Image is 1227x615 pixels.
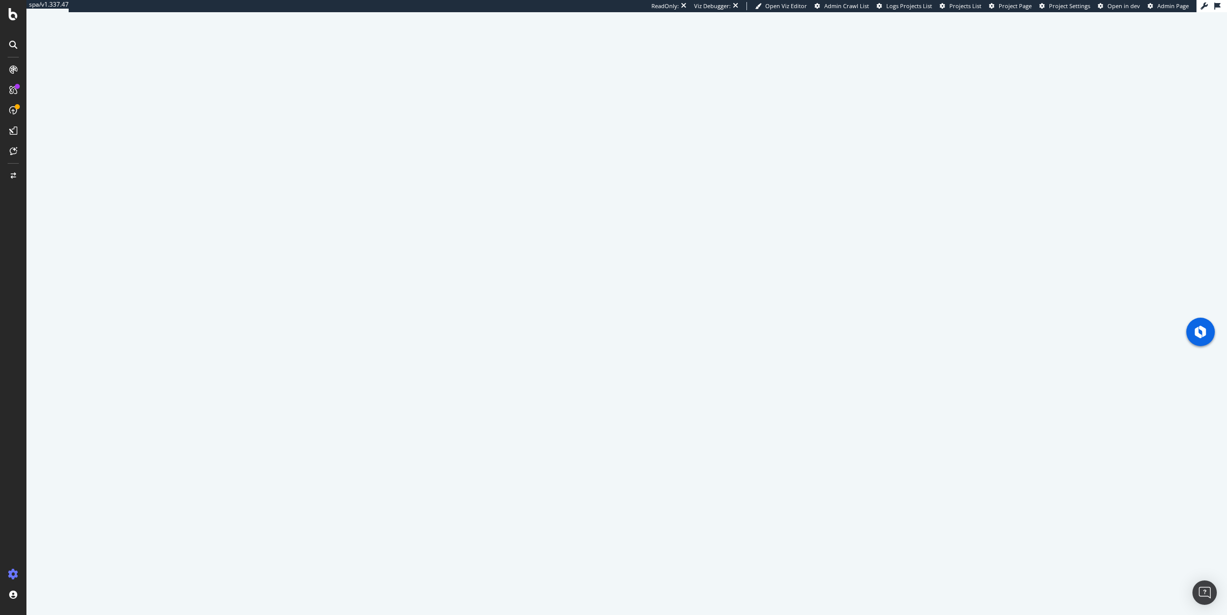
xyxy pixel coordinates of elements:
[1108,2,1140,10] span: Open in dev
[877,2,932,10] a: Logs Projects List
[940,2,981,10] a: Projects List
[651,2,679,10] div: ReadOnly:
[824,2,869,10] span: Admin Crawl List
[1049,2,1090,10] span: Project Settings
[755,2,807,10] a: Open Viz Editor
[1192,580,1217,605] div: Open Intercom Messenger
[1157,2,1189,10] span: Admin Page
[999,2,1032,10] span: Project Page
[694,2,731,10] div: Viz Debugger:
[989,2,1032,10] a: Project Page
[949,2,981,10] span: Projects List
[886,2,932,10] span: Logs Projects List
[765,2,807,10] span: Open Viz Editor
[1039,2,1090,10] a: Project Settings
[1148,2,1189,10] a: Admin Page
[815,2,869,10] a: Admin Crawl List
[1098,2,1140,10] a: Open in dev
